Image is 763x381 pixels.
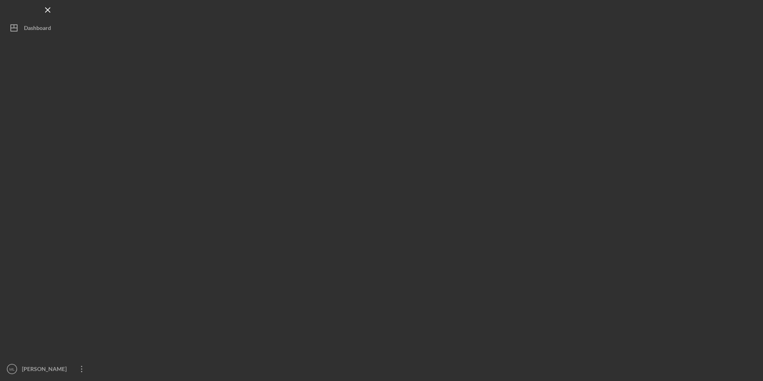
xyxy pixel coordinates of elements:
[4,361,92,377] button: ML[PERSON_NAME]
[4,20,92,36] button: Dashboard
[24,20,51,38] div: Dashboard
[20,361,72,379] div: [PERSON_NAME]
[9,367,15,371] text: ML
